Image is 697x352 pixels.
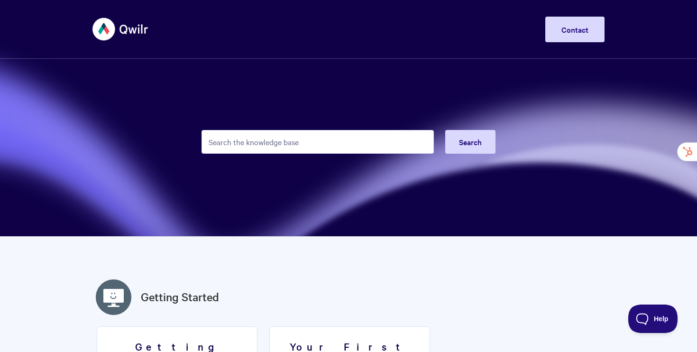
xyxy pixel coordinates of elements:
iframe: Toggle Customer Support [628,305,678,333]
img: Qwilr Help Center [92,11,149,47]
button: Search [445,130,495,154]
input: Search the knowledge base [202,130,434,154]
span: Search [459,137,482,147]
a: Contact [545,17,605,42]
a: Getting Started [141,288,219,306]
